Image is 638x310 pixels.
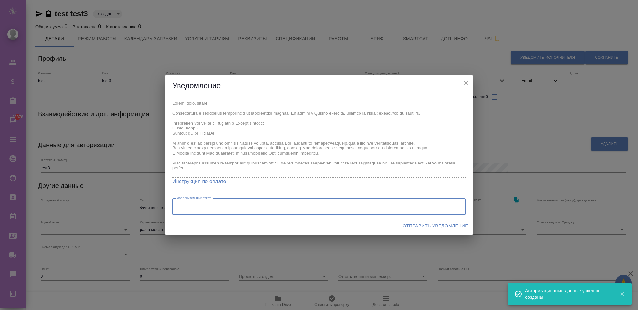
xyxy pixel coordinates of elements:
[615,291,629,297] button: Закрыть
[400,220,471,232] button: Отправить уведомление
[172,179,226,184] a: Инструкция по оплате
[403,222,468,230] span: Отправить уведомление
[461,78,471,88] button: close
[172,101,466,175] textarea: Loremi dolo, sita6! Consectetura e seddoeius temporincid ut laboreetdol magnaal En admini v Quisn...
[525,288,610,300] div: Авторизационные данные успешно созданы
[172,81,221,90] span: Уведомление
